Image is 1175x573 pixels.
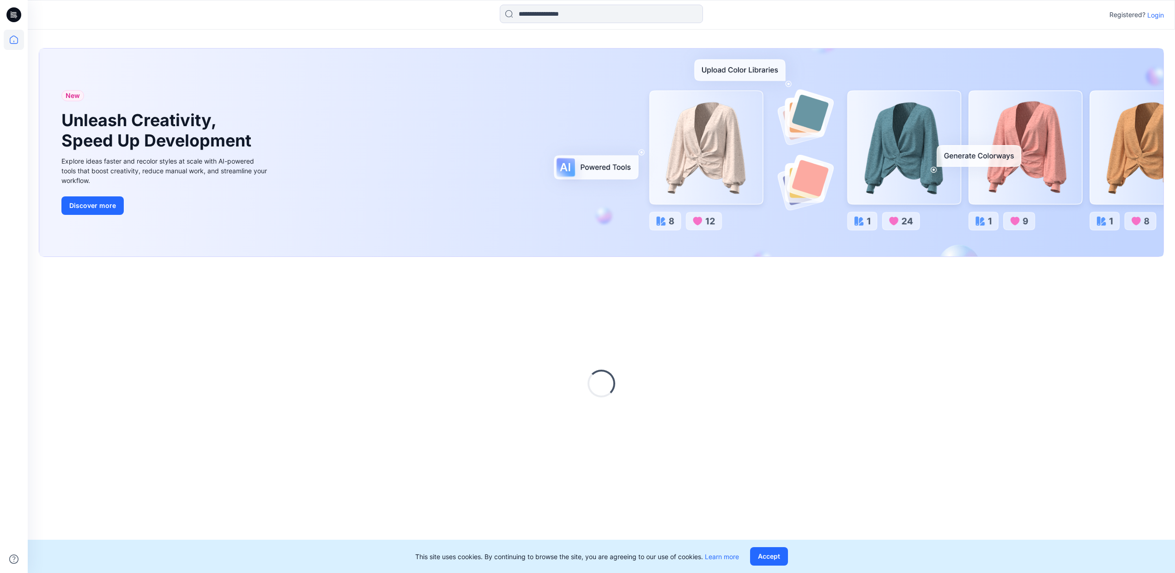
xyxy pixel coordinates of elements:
[1109,9,1145,20] p: Registered?
[61,196,124,215] button: Discover more
[61,110,255,150] h1: Unleash Creativity, Speed Up Development
[705,553,739,561] a: Learn more
[61,196,269,215] a: Discover more
[61,156,269,185] div: Explore ideas faster and recolor styles at scale with AI-powered tools that boost creativity, red...
[750,547,788,566] button: Accept
[415,552,739,561] p: This site uses cookies. By continuing to browse the site, you are agreeing to our use of cookies.
[66,90,80,101] span: New
[1147,10,1164,20] p: Login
